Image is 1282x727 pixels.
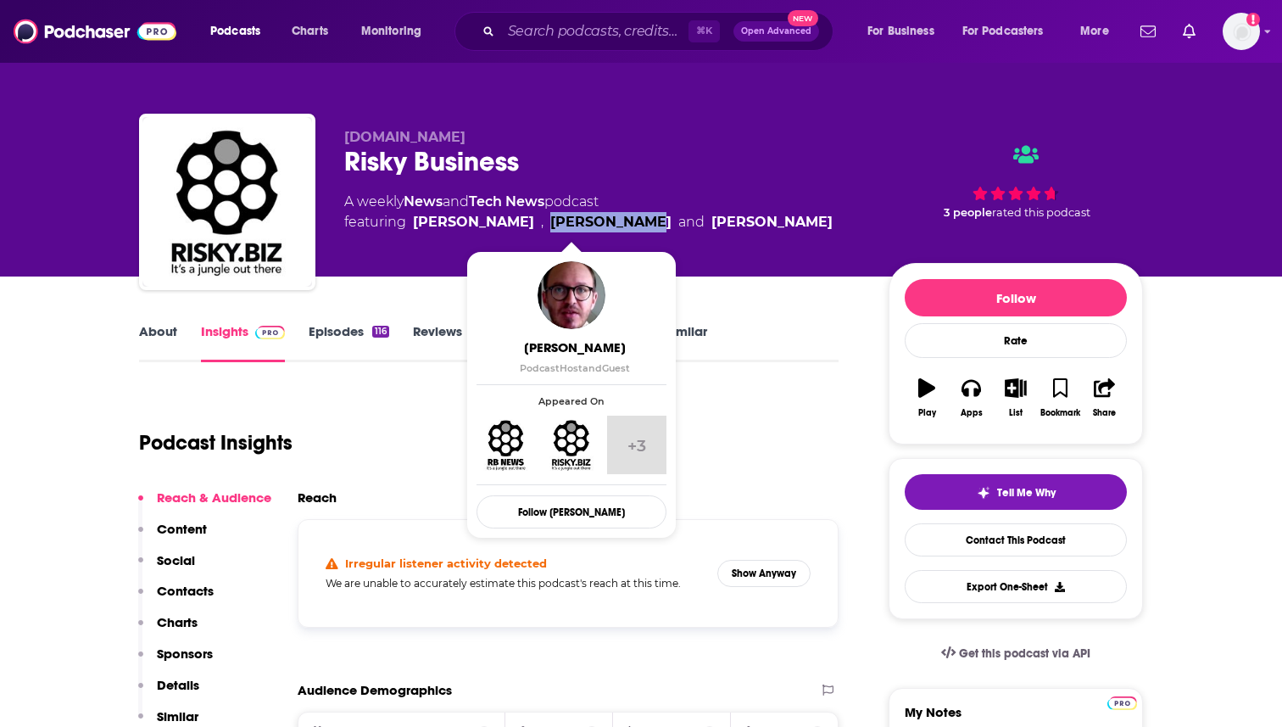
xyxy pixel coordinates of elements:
h5: We are unable to accurately estimate this podcast's reach at this time. [326,577,704,590]
p: Similar [157,708,198,724]
span: Logged in as cmand-s [1223,13,1260,50]
img: Podchaser Pro [1107,696,1137,710]
a: +3 [607,416,666,474]
p: Social [157,552,195,568]
button: Charts [138,614,198,646]
h2: Reach [298,489,337,506]
button: Apps [949,367,993,428]
a: Show notifications dropdown [1176,17,1202,46]
span: Charts [292,20,328,43]
button: open menu [198,18,282,45]
button: Bookmark [1038,367,1082,428]
img: Patrick Gray [538,261,605,329]
p: Content [157,521,207,537]
a: Similar [666,323,707,362]
a: News [404,193,443,210]
button: Follow [905,279,1127,316]
a: Get this podcast via API [928,633,1104,674]
button: Sponsors [138,646,213,677]
button: Content [138,521,207,552]
span: [PERSON_NAME] [480,339,670,355]
button: Open AdvancedNew [733,21,819,42]
p: Reach & Audience [157,489,271,506]
div: List [1009,408,1023,418]
a: Reviews2 [413,323,481,362]
p: Charts [157,614,198,630]
p: Details [157,677,199,693]
button: open menu [349,18,443,45]
a: Adam Boileau [413,212,534,232]
img: User Profile [1223,13,1260,50]
button: open menu [951,18,1068,45]
a: Contact This Podcast [905,523,1127,556]
div: Apps [961,408,983,418]
a: Episodes116 [309,323,389,362]
button: Share [1083,367,1127,428]
img: Podchaser Pro [255,326,285,339]
div: Play [918,408,936,418]
div: Search podcasts, credits, & more... [471,12,850,51]
a: Charts [281,18,338,45]
span: and [678,212,705,232]
span: Podcasts [210,20,260,43]
a: Tech News [469,193,544,210]
p: Contacts [157,583,214,599]
button: Play [905,367,949,428]
button: List [994,367,1038,428]
span: New [788,10,818,26]
button: open menu [1068,18,1130,45]
span: , [541,212,543,232]
button: Details [138,677,199,708]
div: 116 [372,326,389,338]
button: open menu [856,18,956,45]
span: Tell Me Why [997,486,1056,500]
div: A weekly podcast [344,192,833,232]
span: Open Advanced [741,27,811,36]
span: and [443,193,469,210]
img: Risky Business [142,117,312,287]
button: Social [138,552,195,584]
button: Contacts [138,583,214,614]
a: InsightsPodchaser Pro [201,323,285,362]
button: tell me why sparkleTell Me Why [905,474,1127,510]
span: Podcast Host Guest [520,362,630,374]
img: tell me why sparkle [977,486,990,500]
a: Pro website [1107,694,1137,710]
div: Share [1093,408,1116,418]
img: Risky Bulletin [477,416,535,474]
span: For Business [867,20,934,43]
span: [DOMAIN_NAME] [344,129,465,145]
span: Appeared On [477,395,666,407]
span: For Podcasters [962,20,1044,43]
button: Show Anyway [717,560,811,587]
span: and [582,362,602,374]
p: Sponsors [157,646,213,662]
img: Podchaser - Follow, Share and Rate Podcasts [14,15,176,48]
a: About [139,323,177,362]
span: More [1080,20,1109,43]
svg: Add a profile image [1246,13,1260,26]
span: Monitoring [361,20,421,43]
a: Alex Stamos [711,212,833,232]
button: Show profile menu [1223,13,1260,50]
span: rated this podcast [992,206,1090,219]
img: Risky Business [542,416,600,474]
span: featuring [344,212,833,232]
a: Show notifications dropdown [1134,17,1162,46]
button: Follow [PERSON_NAME] [477,495,666,528]
input: Search podcasts, credits, & more... [501,18,688,45]
h4: Irregular listener activity detected [345,556,547,570]
h1: Podcast Insights [139,430,293,456]
span: ⌘ K [688,20,720,42]
div: 3 peoplerated this podcast [889,129,1143,234]
button: Reach & Audience [138,489,271,521]
a: Patrick Gray [550,212,672,232]
div: Bookmark [1040,408,1080,418]
button: Export One-Sheet [905,570,1127,603]
span: Get this podcast via API [959,646,1090,661]
a: [PERSON_NAME]PodcastHostandGuest [480,339,670,374]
